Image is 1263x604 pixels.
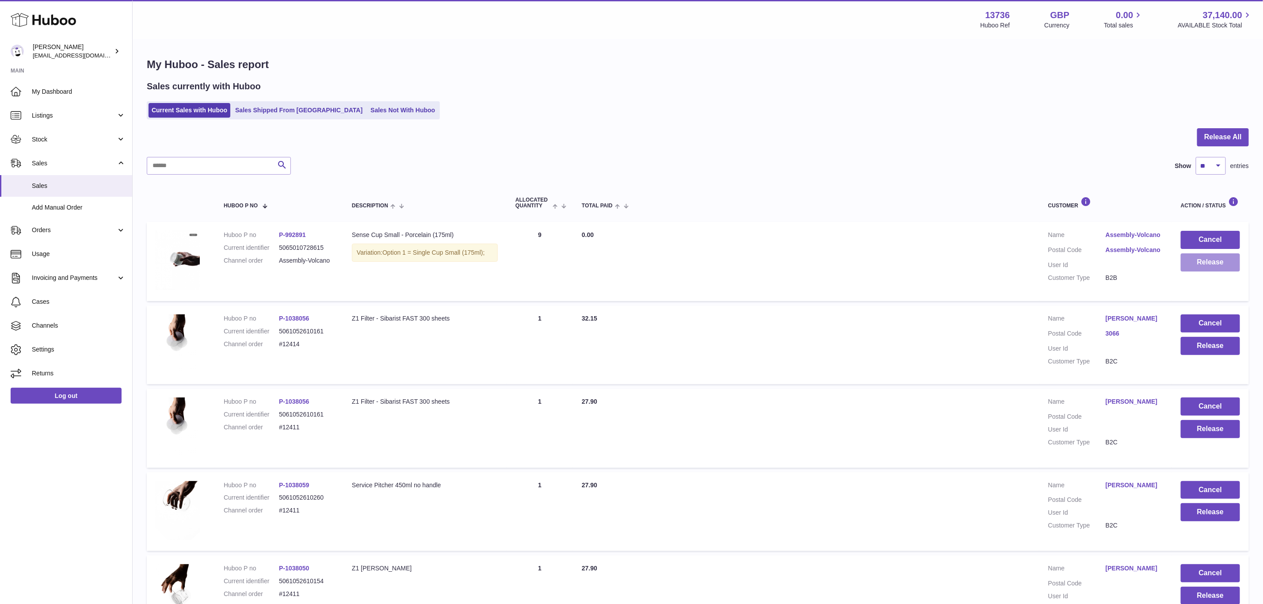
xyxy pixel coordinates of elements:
[32,345,126,354] span: Settings
[1048,481,1106,492] dt: Name
[1048,329,1106,340] dt: Postal Code
[224,506,279,515] dt: Channel order
[352,203,388,209] span: Description
[367,103,438,118] a: Sales Not With Huboo
[1181,398,1240,416] button: Cancel
[156,314,200,373] img: 137361742779216.jpeg
[224,314,279,323] dt: Huboo P no
[279,231,306,238] a: P-992891
[279,256,334,265] dd: Assembly-Volcano
[582,398,597,405] span: 27.90
[32,203,126,212] span: Add Manual Order
[1048,521,1106,530] dt: Customer Type
[279,340,334,348] dd: #12414
[515,197,550,209] span: ALLOCATED Quantity
[1181,197,1240,209] div: Action / Status
[224,244,279,252] dt: Current identifier
[1045,21,1070,30] div: Currency
[1048,314,1106,325] dt: Name
[507,222,573,301] td: 9
[279,482,309,489] a: P-1038059
[224,231,279,239] dt: Huboo P no
[382,249,485,256] span: Option 1 = Single Cup Small (175ml);
[224,564,279,573] dt: Huboo P no
[582,315,597,322] span: 32.15
[156,398,200,456] img: 137361742779216.jpeg
[1106,564,1163,573] a: [PERSON_NAME]
[279,506,334,515] dd: #12411
[224,493,279,502] dt: Current identifier
[1048,197,1163,209] div: Customer
[1181,337,1240,355] button: Release
[32,88,126,96] span: My Dashboard
[147,80,261,92] h2: Sales currently with Huboo
[279,423,334,432] dd: #12411
[33,43,112,60] div: [PERSON_NAME]
[1181,481,1240,499] button: Cancel
[507,306,573,384] td: 1
[33,52,130,59] span: [EMAIL_ADDRESS][DOMAIN_NAME]
[1197,128,1249,146] button: Release All
[1106,329,1163,338] a: 3066
[1181,231,1240,249] button: Cancel
[32,369,126,378] span: Returns
[32,298,126,306] span: Cases
[1106,357,1163,366] dd: B2C
[1106,246,1163,254] a: Assembly-Volcano
[1048,496,1106,504] dt: Postal Code
[1048,398,1106,408] dt: Name
[32,135,116,144] span: Stock
[1106,438,1163,447] dd: B2C
[279,577,334,585] dd: 5061052610154
[1104,9,1143,30] a: 0.00 Total sales
[1178,9,1252,30] a: 37,140.00 AVAILABLE Stock Total
[507,389,573,467] td: 1
[1048,564,1106,575] dt: Name
[1048,274,1106,282] dt: Customer Type
[224,256,279,265] dt: Channel order
[224,398,279,406] dt: Huboo P no
[582,203,613,209] span: Total paid
[1116,9,1133,21] span: 0.00
[32,159,116,168] span: Sales
[1050,9,1069,21] strong: GBP
[149,103,230,118] a: Current Sales with Huboo
[232,103,366,118] a: Sales Shipped From [GEOGRAPHIC_DATA]
[582,482,597,489] span: 27.90
[32,111,116,120] span: Listings
[279,590,334,598] dd: #12411
[1106,398,1163,406] a: [PERSON_NAME]
[352,398,498,406] div: Z1 Filter - Sibarist FAST 300 sheets
[352,231,498,239] div: Sense Cup Small - Porcelain (175ml)
[279,410,334,419] dd: 5061052610161
[156,231,200,290] img: 137361722681708.png
[1106,231,1163,239] a: Assembly-Volcano
[224,590,279,598] dt: Channel order
[352,244,498,262] div: Variation:
[1048,344,1106,353] dt: User Id
[1230,162,1249,170] span: entries
[1175,162,1191,170] label: Show
[224,481,279,489] dt: Huboo P no
[1048,357,1106,366] dt: Customer Type
[1181,420,1240,438] button: Release
[279,244,334,252] dd: 5065010728615
[224,577,279,585] dt: Current identifier
[1048,592,1106,600] dt: User Id
[279,493,334,502] dd: 5061052610260
[1048,246,1106,256] dt: Postal Code
[224,340,279,348] dt: Channel order
[224,327,279,336] dt: Current identifier
[1048,231,1106,241] dt: Name
[279,398,309,405] a: P-1038056
[1106,314,1163,323] a: [PERSON_NAME]
[11,45,24,58] img: internalAdmin-13736@internal.huboo.com
[1106,481,1163,489] a: [PERSON_NAME]
[1106,274,1163,282] dd: B2B
[1181,253,1240,271] button: Release
[1181,314,1240,333] button: Cancel
[224,423,279,432] dt: Channel order
[32,321,126,330] span: Channels
[1106,521,1163,530] dd: B2C
[985,9,1010,21] strong: 13736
